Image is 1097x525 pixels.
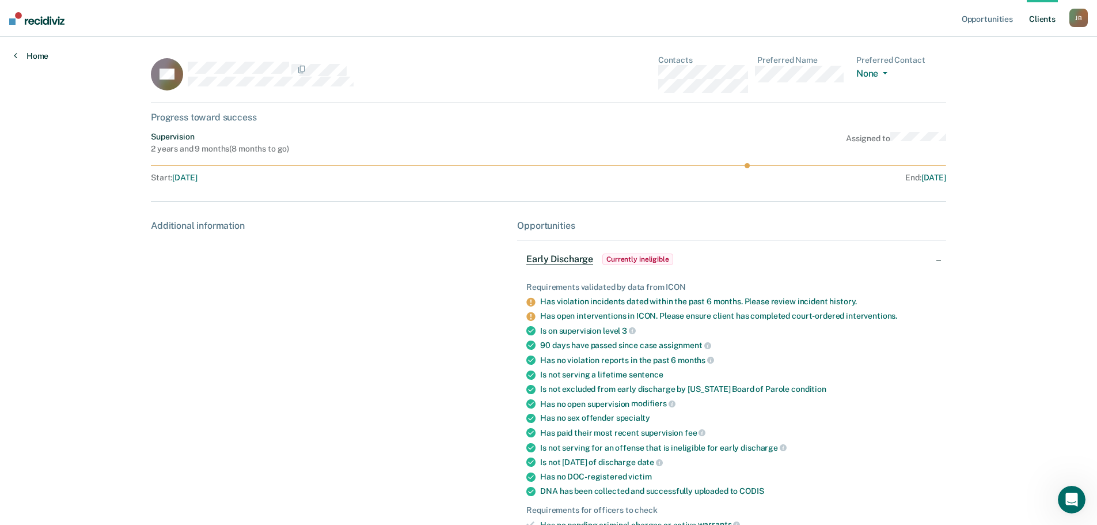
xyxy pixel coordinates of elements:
[1069,9,1088,27] div: J B
[540,384,936,394] div: Is not excluded from early discharge by [US_STATE] Board of Parole
[658,55,748,65] dt: Contacts
[540,297,936,307] div: Has violation incidents dated within the past 6 months. Please review incident history.
[540,486,936,496] div: DNA has been collected and successfully uploaded to
[540,326,936,336] div: Is on supervision level
[540,457,936,467] div: Is not [DATE] of discharge
[9,12,64,25] img: Recidiviz
[540,472,936,482] div: Has no DOC-registered
[151,220,508,231] div: Additional information
[602,254,673,265] span: Currently ineligible
[14,51,48,61] a: Home
[856,68,892,81] button: None
[540,413,936,423] div: Has no sex offender
[741,443,787,452] span: discharge
[757,55,847,65] dt: Preferred Name
[151,132,289,142] div: Supervision
[540,340,936,350] div: 90 days have passed since case
[856,55,946,65] dt: Preferred Contact
[172,173,197,182] span: [DATE]
[517,241,946,278] div: Early DischargeCurrently ineligible
[517,220,946,231] div: Opportunities
[616,413,650,422] span: specialty
[637,458,663,467] span: date
[628,472,651,481] span: victim
[151,112,946,123] div: Progress toward success
[791,384,826,394] span: condition
[151,144,289,154] div: 2 years and 9 months ( 8 months to go )
[1069,9,1088,27] button: JB
[526,505,936,515] div: Requirements for officers to check
[553,173,946,183] div: End :
[678,356,714,365] span: months
[526,282,936,292] div: Requirements validated by data from ICON
[739,486,764,496] span: CODIS
[659,341,711,350] span: assignment
[540,370,936,380] div: Is not serving a lifetime
[921,173,946,182] span: [DATE]
[1058,486,1085,513] iframe: Intercom live chat
[685,428,705,437] span: fee
[540,443,936,453] div: Is not serving for an offense that is ineligible for early
[631,399,675,408] span: modifiers
[540,311,936,321] div: Has open interventions in ICON. Please ensure client has completed court-ordered interventions.
[540,355,936,365] div: Has no violation reports in the past 6
[622,326,636,335] span: 3
[540,399,936,409] div: Has no open supervision
[526,254,593,265] span: Early Discharge
[846,132,946,154] div: Assigned to
[151,173,549,183] div: Start :
[629,370,663,379] span: sentence
[540,428,936,438] div: Has paid their most recent supervision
